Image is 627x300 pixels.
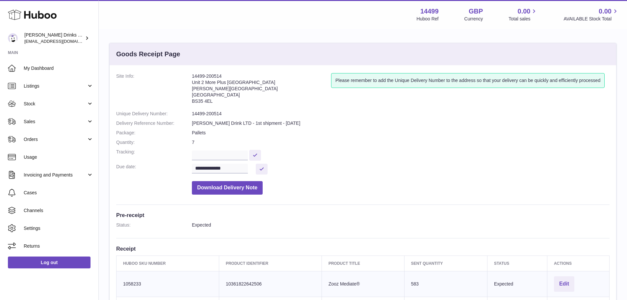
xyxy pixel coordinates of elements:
dt: Unique Delivery Number: [116,111,192,117]
div: Huboo Ref [417,16,439,22]
address: 14499-200514 Unit 2 More Plus [GEOGRAPHIC_DATA] [PERSON_NAME][GEOGRAPHIC_DATA] [GEOGRAPHIC_DATA] ... [192,73,331,107]
dt: Status: [116,222,192,228]
th: Actions [547,256,609,271]
th: Huboo SKU Number [117,256,219,271]
span: Settings [24,225,93,232]
td: 10361822642506 [219,271,322,297]
span: Channels [24,207,93,214]
dt: Site Info: [116,73,192,107]
div: Please remember to add the Unique Delivery Number to the address so that your delivery can be qui... [331,73,605,88]
span: Cases [24,190,93,196]
td: 583 [404,271,487,297]
img: internalAdmin-14499@internal.huboo.com [8,33,18,43]
span: 0.00 [599,7,612,16]
h3: Goods Receipt Page [116,50,180,59]
strong: 14499 [420,7,439,16]
button: Edit [554,276,574,292]
span: Stock [24,101,87,107]
td: Expected [487,271,547,297]
dt: Quantity: [116,139,192,146]
div: Currency [464,16,483,22]
span: Total sales [509,16,538,22]
h3: Receipt [116,245,610,252]
dt: Due date: [116,164,192,175]
td: Zooz Mediate® [322,271,404,297]
span: [EMAIL_ADDRESS][DOMAIN_NAME] [24,39,97,44]
a: Log out [8,257,91,268]
span: Listings [24,83,87,89]
dt: Delivery Reference Number: [116,120,192,126]
th: Sent Quantity [404,256,487,271]
th: Product Identifier [219,256,322,271]
span: Sales [24,119,87,125]
dd: Expected [192,222,610,228]
span: 0.00 [518,7,531,16]
dd: 14499-200514 [192,111,610,117]
h3: Pre-receipt [116,211,610,219]
span: AVAILABLE Stock Total [563,16,619,22]
span: Returns [24,243,93,249]
span: My Dashboard [24,65,93,71]
dd: [PERSON_NAME] Drink LTD - 1st shipment - [DATE] [192,120,610,126]
a: 0.00 Total sales [509,7,538,22]
span: Usage [24,154,93,160]
a: 0.00 AVAILABLE Stock Total [563,7,619,22]
span: Orders [24,136,87,143]
th: Status [487,256,547,271]
dd: 7 [192,139,610,146]
th: Product title [322,256,404,271]
dd: Pallets [192,130,610,136]
dt: Package: [116,130,192,136]
div: [PERSON_NAME] Drinks LTD (t/a Zooz) [24,32,84,44]
button: Download Delivery Note [192,181,263,195]
td: 1058233 [117,271,219,297]
dt: Tracking: [116,149,192,160]
span: Invoicing and Payments [24,172,87,178]
strong: GBP [469,7,483,16]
